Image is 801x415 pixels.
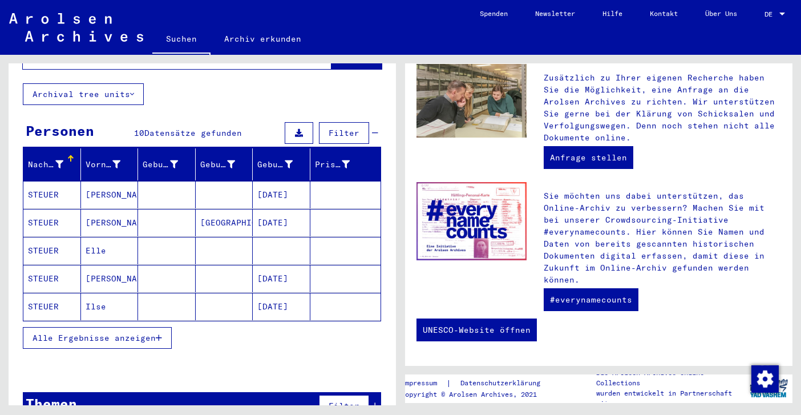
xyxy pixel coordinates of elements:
img: Zustimmung ändern [751,365,779,393]
mat-cell: Ilse [81,293,139,320]
img: Arolsen_neg.svg [9,13,143,42]
mat-header-cell: Vorname [81,148,139,180]
div: Geburt‏ [200,159,236,171]
p: wurden entwickelt in Partnerschaft mit [596,388,744,409]
button: Filter [319,122,369,144]
div: Prisoner # [315,155,367,174]
a: #everynamecounts [544,288,638,311]
a: Anfrage stellen [544,146,633,169]
a: Suchen [152,25,211,55]
div: | [401,377,554,389]
mat-cell: STEUER [23,265,81,292]
span: Filter [329,401,359,411]
img: enc.jpg [416,182,527,260]
span: DE [764,10,777,18]
div: Nachname [28,159,63,171]
div: Themen [26,393,77,414]
mat-header-cell: Prisoner # [310,148,381,180]
mat-header-cell: Geburtsname [138,148,196,180]
p: Die Arolsen Archives Online-Collections [596,368,744,388]
mat-header-cell: Nachname [23,148,81,180]
div: Personen [26,120,94,141]
mat-cell: [DATE] [253,181,310,208]
button: Archival tree units [23,83,144,105]
mat-cell: STEUER [23,181,81,208]
mat-header-cell: Geburt‏ [196,148,253,180]
a: UNESCO-Website öffnen [416,319,537,341]
mat-cell: STEUER [23,209,81,236]
p: Copyright © Arolsen Archives, 2021 [401,389,554,400]
a: Datenschutzerklärung [451,377,554,389]
span: Filter [329,128,359,138]
mat-cell: [DATE] [253,265,310,292]
div: Nachname [28,155,80,174]
mat-cell: STEUER [23,237,81,264]
button: Alle Ergebnisse anzeigen [23,327,172,349]
img: inquiries.jpg [416,64,527,138]
mat-cell: STEUER [23,293,81,320]
mat-header-cell: Geburtsdatum [253,148,310,180]
a: Archiv erkunden [211,25,315,53]
mat-cell: [DATE] [253,209,310,236]
mat-cell: [PERSON_NAME] [81,265,139,292]
div: Prisoner # [315,159,350,171]
span: 10 [134,128,144,138]
p: Sie möchten uns dabei unterstützen, das Online-Archiv zu verbessern? Machen Sie mit bei unserer C... [544,190,781,286]
span: Alle Ergebnisse anzeigen [33,333,156,343]
span: Datensätze gefunden [144,128,242,138]
div: Geburtsname [143,155,195,174]
mat-cell: [DATE] [253,293,310,320]
div: Geburt‏ [200,155,253,174]
div: Geburtsname [143,159,178,171]
div: Geburtsdatum [257,159,293,171]
p: Zusätzlich zu Ihrer eigenen Recherche haben Sie die Möglichkeit, eine Anfrage an die Arolsen Arch... [544,72,781,144]
mat-cell: [PERSON_NAME] [81,181,139,208]
img: yv_logo.png [747,374,790,402]
div: Vorname [86,159,121,171]
mat-cell: Elle [81,237,139,264]
mat-cell: [PERSON_NAME] [81,209,139,236]
mat-cell: [GEOGRAPHIC_DATA] [196,209,253,236]
div: Geburtsdatum [257,155,310,174]
div: Vorname [86,155,138,174]
a: Impressum [401,377,446,389]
